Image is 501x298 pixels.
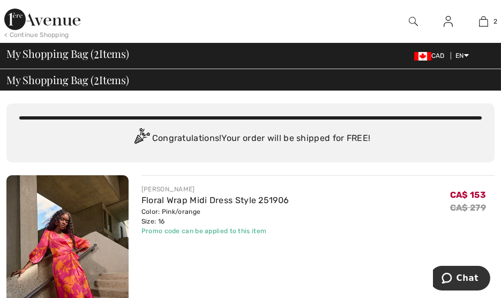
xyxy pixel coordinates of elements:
[4,9,80,30] img: 1ère Avenue
[450,186,486,200] span: CA$ 153
[433,266,490,293] iframe: Opens a widget where you can chat to one of our agents
[6,48,129,59] span: My Shopping Bag ( Items)
[450,203,486,213] s: CA$ 279
[479,15,488,28] img: My Bag
[141,184,289,194] div: [PERSON_NAME]
[94,46,99,59] span: 2
[444,15,453,28] img: My Info
[4,30,69,40] div: < Continue Shopping
[455,52,469,59] span: EN
[94,72,99,86] span: 2
[141,207,289,226] div: Color: Pink/orange Size: 16
[414,52,449,59] span: CAD
[414,52,431,61] img: Canadian Dollar
[409,15,418,28] img: search the website
[19,128,482,150] div: Congratulations! Your order will be shipped for FREE!
[435,15,461,28] a: Sign In
[131,128,152,150] img: Congratulation2.svg
[141,226,289,236] div: Promo code can be applied to this item
[141,195,289,205] a: Floral Wrap Midi Dress Style 251906
[6,74,129,85] span: My Shopping Bag ( Items)
[493,17,497,26] span: 2
[467,15,500,28] a: 2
